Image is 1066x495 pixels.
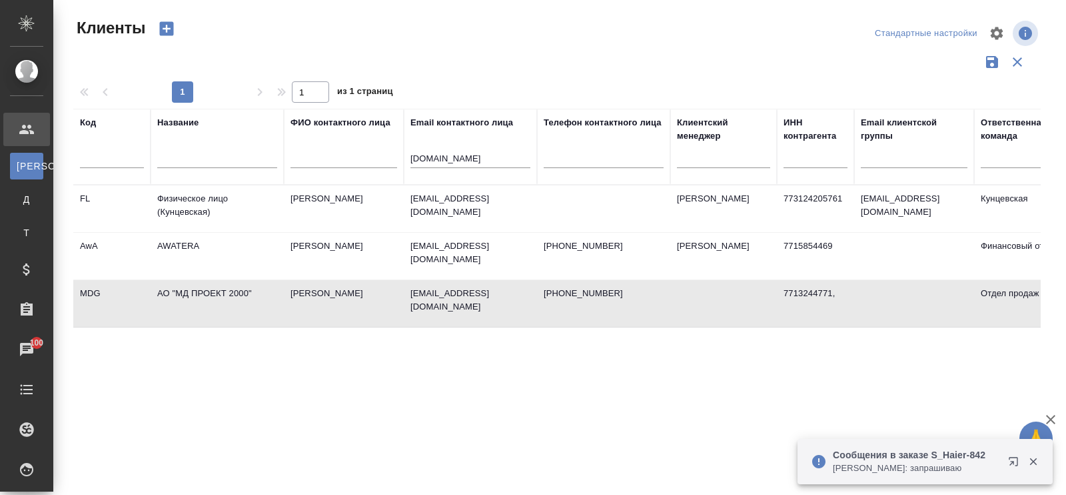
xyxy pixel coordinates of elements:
[73,280,151,327] td: MDG
[871,23,981,44] div: split button
[1019,456,1047,468] button: Закрыть
[17,226,37,239] span: Т
[1000,448,1032,480] button: Открыть в новой вкладке
[677,116,770,143] div: Клиентский менеджер
[151,17,183,40] button: Создать
[833,448,999,462] p: Сообщения в заказе S_Haier-842
[410,239,530,266] p: [EMAIL_ADDRESS][DOMAIN_NAME]
[544,239,664,253] p: [PHONE_NUMBER]
[1025,424,1047,452] span: 🙏
[670,233,777,280] td: [PERSON_NAME]
[670,185,777,232] td: [PERSON_NAME]
[151,280,284,327] td: АО "МД ПРОЕКТ 2000"
[979,49,1005,75] button: Сохранить фильтры
[833,462,999,475] p: [PERSON_NAME]: запрашиваю
[981,17,1013,49] span: Настроить таблицу
[151,185,284,232] td: Физическое лицо (Кунцевская)
[337,83,393,103] span: из 1 страниц
[1019,422,1053,455] button: 🙏
[777,233,854,280] td: 7715854469
[544,116,662,129] div: Телефон контактного лица
[854,185,974,232] td: [EMAIL_ADDRESS][DOMAIN_NAME]
[861,116,967,143] div: Email клиентской группы
[544,287,664,300] p: [PHONE_NUMBER]
[10,186,43,213] a: Д
[80,116,96,129] div: Код
[410,287,530,314] p: [EMAIL_ADDRESS][DOMAIN_NAME]
[22,336,52,350] span: 100
[151,233,284,280] td: AWATERA
[1013,21,1041,46] span: Посмотреть информацию
[73,17,145,39] span: Клиенты
[73,233,151,280] td: AwA
[410,116,513,129] div: Email контактного лица
[3,333,50,366] a: 100
[784,116,847,143] div: ИНН контрагента
[17,193,37,206] span: Д
[284,280,404,327] td: [PERSON_NAME]
[73,185,151,232] td: FL
[157,116,199,129] div: Название
[10,219,43,246] a: Т
[1005,49,1030,75] button: Сбросить фильтры
[10,153,43,179] a: [PERSON_NAME]
[284,185,404,232] td: [PERSON_NAME]
[290,116,390,129] div: ФИО контактного лица
[410,192,530,219] p: [EMAIL_ADDRESS][DOMAIN_NAME]
[284,233,404,280] td: [PERSON_NAME]
[17,159,37,173] span: [PERSON_NAME]
[777,185,854,232] td: 773124205761
[777,280,854,327] td: 7713244771,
